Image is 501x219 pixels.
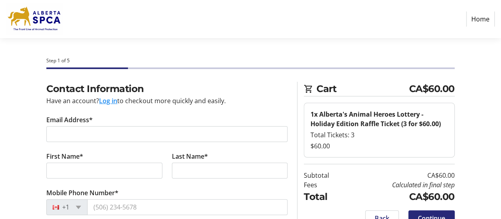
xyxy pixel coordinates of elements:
[466,12,495,27] a: Home
[311,110,441,128] strong: 1x Alberta's Animal Heroes Lottery - Holiday Edition Raffle Ticket (3 for $60.00)
[87,199,288,215] input: (506) 234-5678
[304,190,347,204] td: Total
[46,57,454,64] div: Step 1 of 5
[311,141,448,151] div: $60.00
[46,82,288,96] h2: Contact Information
[99,96,117,106] button: Log in
[46,188,118,198] label: Mobile Phone Number*
[409,82,455,96] span: CA$60.00
[347,171,455,180] td: CA$60.00
[316,82,409,96] span: Cart
[347,190,455,204] td: CA$60.00
[172,152,208,161] label: Last Name*
[46,115,93,125] label: Email Address*
[46,96,288,106] div: Have an account? to checkout more quickly and easily.
[46,152,83,161] label: First Name*
[304,171,347,180] td: Subtotal
[304,180,347,190] td: Fees
[311,130,448,140] div: Total Tickets: 3
[6,3,63,35] img: Alberta SPCA's Logo
[347,180,455,190] td: Calculated in final step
